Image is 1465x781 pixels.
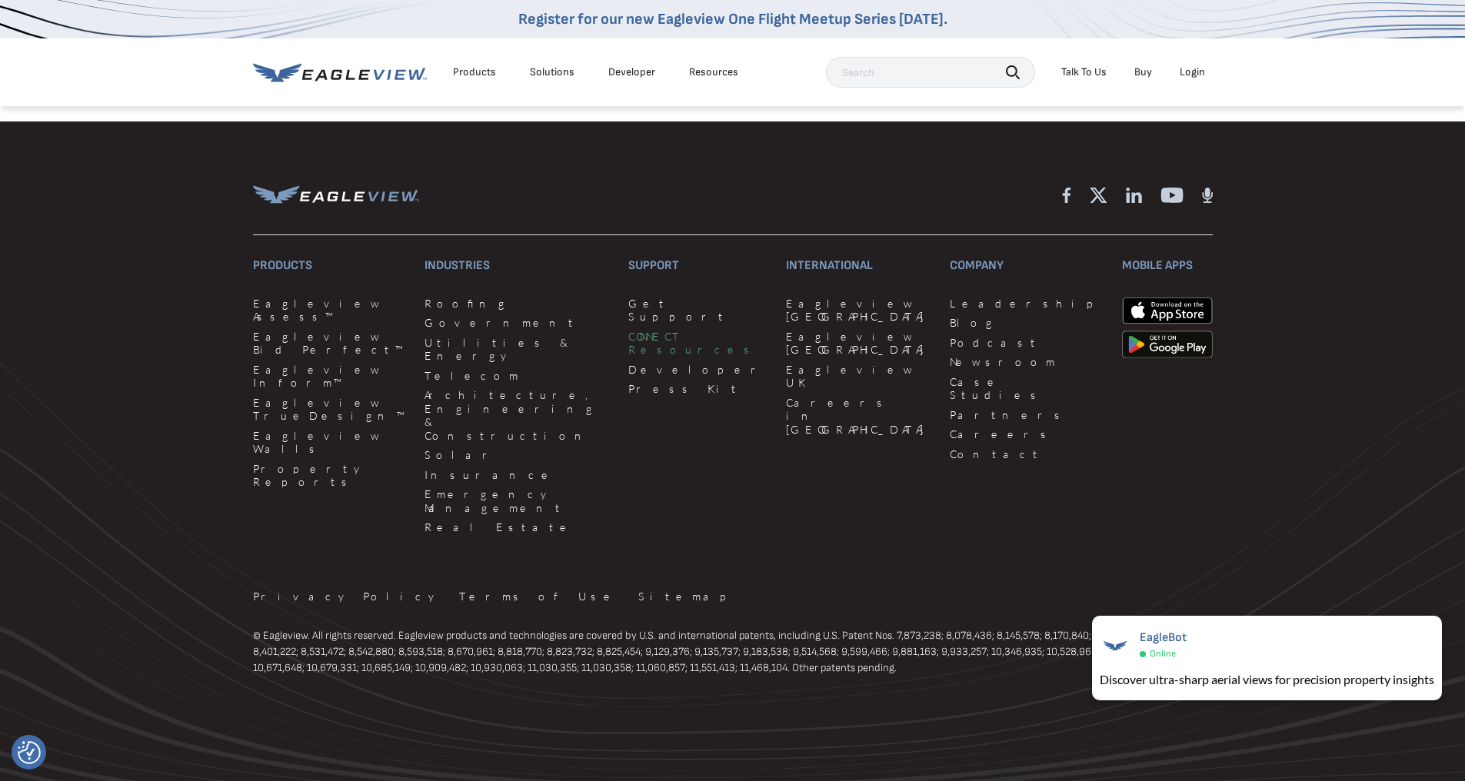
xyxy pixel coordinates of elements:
[1180,65,1205,79] div: Login
[950,297,1104,311] a: Leadership
[253,627,1213,676] p: © Eagleview. All rights reserved. Eagleview products and technologies are covered by U.S. and int...
[253,363,406,390] a: Eagleview Inform™
[950,316,1104,330] a: Blog
[1100,630,1130,661] img: EagleBot
[786,254,931,278] h3: International
[950,427,1104,441] a: Careers
[253,396,406,423] a: Eagleview TrueDesign™
[950,375,1104,402] a: Case Studies
[786,396,931,437] a: Careers in [GEOGRAPHIC_DATA]
[530,65,574,79] div: Solutions
[1122,331,1213,358] img: google-play-store_b9643a.png
[826,57,1035,88] input: Search
[425,388,610,442] a: Architecture, Engineering & Construction
[950,408,1104,422] a: Partners
[950,447,1104,461] a: Contact
[1150,648,1176,660] span: Online
[628,254,767,278] h3: Support
[253,462,406,489] a: Property Reports
[253,429,406,456] a: Eagleview Walls
[425,520,610,534] a: Real Estate
[628,330,767,357] a: CONNECT Resources
[1122,297,1213,325] img: apple-app-store.png
[1140,630,1187,645] span: EagleBot
[608,65,655,79] a: Developer
[638,590,737,603] a: Sitemap
[786,330,931,357] a: Eagleview [GEOGRAPHIC_DATA]
[425,448,610,462] a: Solar
[253,590,441,603] a: Privacy Policy
[628,297,767,324] a: Get Support
[18,741,41,764] img: Revisit consent button
[1100,670,1434,689] div: Discover ultra-sharp aerial views for precision property insights
[253,330,406,357] a: Eagleview Bid Perfect™
[453,65,496,79] div: Products
[425,297,610,311] a: Roofing
[950,336,1104,350] a: Podcast
[425,254,610,278] h3: Industries
[425,316,610,330] a: Government
[253,297,406,324] a: Eagleview Assess™
[786,363,931,390] a: Eagleview UK
[425,336,610,363] a: Utilities & Energy
[1061,65,1107,79] div: Talk To Us
[689,65,738,79] div: Resources
[628,363,767,377] a: Developer
[459,590,620,603] a: Terms of Use
[950,254,1104,278] h3: Company
[786,297,931,324] a: Eagleview [GEOGRAPHIC_DATA]
[425,487,610,514] a: Emergency Management
[628,382,767,396] a: Press Kit
[518,10,947,28] a: Register for our new Eagleview One Flight Meetup Series [DATE].
[1134,65,1152,79] a: Buy
[253,254,406,278] h3: Products
[950,355,1104,369] a: Newsroom
[425,468,610,482] a: Insurance
[18,741,41,764] button: Consent Preferences
[425,369,610,383] a: Telecom
[1122,254,1213,278] h3: Mobile Apps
